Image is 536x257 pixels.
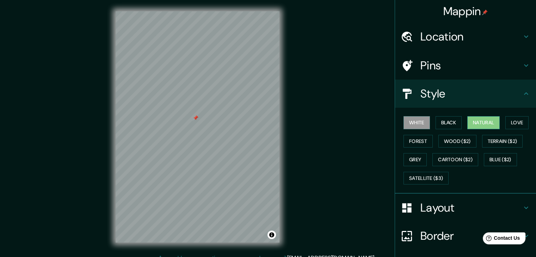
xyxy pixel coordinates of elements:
button: White [403,116,430,129]
div: Location [395,23,536,51]
button: Black [436,116,462,129]
div: Border [395,222,536,250]
div: Pins [395,51,536,80]
button: Cartoon ($2) [432,153,478,166]
button: Blue ($2) [484,153,517,166]
h4: Style [420,87,522,101]
button: Wood ($2) [438,135,476,148]
div: Style [395,80,536,108]
h4: Location [420,30,522,44]
h4: Pins [420,58,522,73]
button: Satellite ($3) [403,172,449,185]
h4: Border [420,229,522,243]
h4: Mappin [443,4,488,18]
canvas: Map [116,11,279,243]
button: Forest [403,135,433,148]
div: Layout [395,194,536,222]
button: Terrain ($2) [482,135,523,148]
button: Natural [467,116,500,129]
iframe: Help widget launcher [473,230,528,249]
button: Love [505,116,529,129]
h4: Layout [420,201,522,215]
button: Grey [403,153,427,166]
button: Toggle attribution [267,231,276,239]
img: pin-icon.png [482,10,488,15]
